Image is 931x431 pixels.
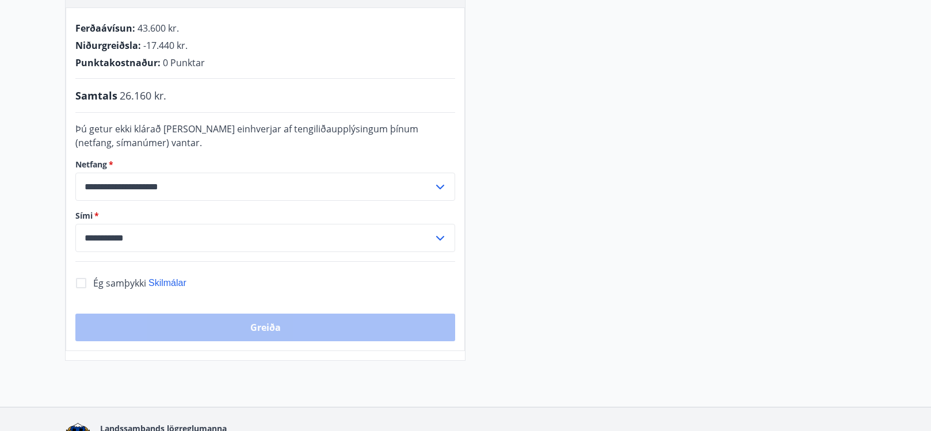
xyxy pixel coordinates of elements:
button: Skilmálar [148,277,186,289]
span: Samtals [75,88,117,103]
span: -17.440 kr. [143,39,188,52]
label: Sími [75,210,455,222]
label: Netfang [75,159,455,170]
span: 43.600 kr. [138,22,179,35]
span: Niðurgreiðsla : [75,39,141,52]
span: Ferðaávísun : [75,22,135,35]
span: 0 Punktar [163,56,205,69]
span: Skilmálar [148,278,186,288]
span: Ég samþykki [93,277,146,289]
span: Þú getur ekki klárað [PERSON_NAME] einhverjar af tengiliðaupplýsingum þínum (netfang, símanúmer) ... [75,123,418,149]
span: Punktakostnaður : [75,56,161,69]
span: 26.160 kr. [120,88,166,103]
